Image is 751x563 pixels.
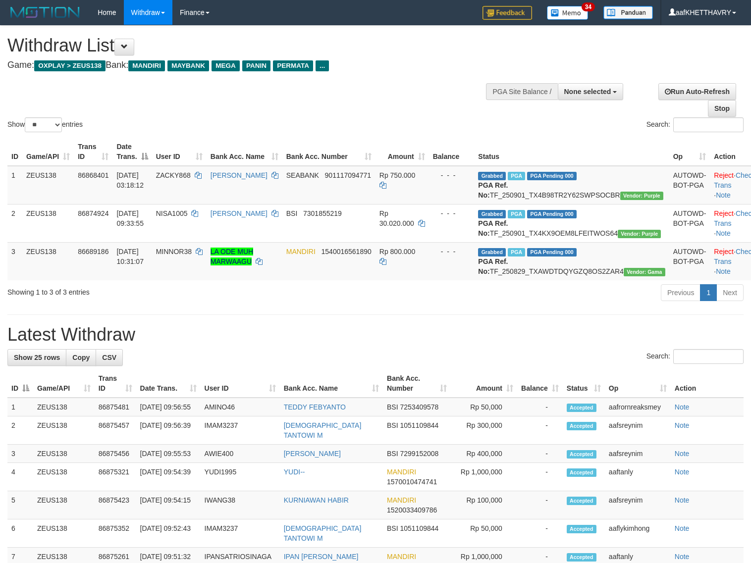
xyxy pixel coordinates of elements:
[517,416,563,445] td: -
[95,416,136,445] td: 86875457
[474,242,669,280] td: TF_250829_TXAWDTDQYGZQ8OS2ZAR4
[34,60,106,71] span: OXPLAY > ZEUS138
[78,209,108,217] span: 86874924
[400,450,439,458] span: Copy 7299152008 to clipboard
[96,349,123,366] a: CSV
[22,204,74,242] td: ZEUS138
[211,248,253,265] a: LA ODE MUH MARWAAGU
[661,284,700,301] a: Previous
[286,248,316,256] span: MANDIRI
[33,369,95,398] th: Game/API: activate to sort column ascending
[7,491,33,519] td: 5
[567,450,596,459] span: Accepted
[605,416,671,445] td: aafsreynim
[167,60,209,71] span: MAYBANK
[212,60,240,71] span: MEGA
[33,416,95,445] td: ZEUS138
[478,172,506,180] span: Grabbed
[25,117,62,132] select: Showentries
[567,553,596,562] span: Accepted
[7,325,744,345] h1: Latest Withdraw
[675,553,690,561] a: Note
[605,445,671,463] td: aafsreynim
[375,138,429,166] th: Amount: activate to sort column ascending
[508,210,525,218] span: Marked by aafseijuro
[78,248,108,256] span: 86689186
[379,171,415,179] span: Rp 750.000
[387,478,437,486] span: Copy 1570010474741 to clipboard
[673,117,744,132] input: Search:
[567,422,596,430] span: Accepted
[7,463,33,491] td: 4
[284,496,349,504] a: KURNIAWAN HABIR
[671,369,744,398] th: Action
[22,166,74,205] td: ZEUS138
[136,491,201,519] td: [DATE] 09:54:15
[618,230,661,238] span: Vendor URL: https://trx4.1velocity.biz
[478,181,508,199] b: PGA Ref. No:
[620,192,663,200] span: Vendor URL: https://trx4.1velocity.biz
[716,191,731,199] a: Note
[673,349,744,364] input: Search:
[387,496,416,504] span: MANDIRI
[451,445,517,463] td: Rp 400,000
[7,138,22,166] th: ID
[7,416,33,445] td: 2
[669,204,710,242] td: AUTOWD-BOT-PGA
[675,403,690,411] a: Note
[669,166,710,205] td: AUTOWD-BOT-PGA
[242,60,270,71] span: PANIN
[387,450,398,458] span: BSI
[700,284,717,301] a: 1
[527,172,577,180] span: PGA Pending
[547,6,589,20] img: Button%20Memo.svg
[567,404,596,412] span: Accepted
[669,242,710,280] td: AUTOWD-BOT-PGA
[33,519,95,548] td: ZEUS138
[624,268,665,276] span: Vendor URL: https://trx31.1velocity.biz
[433,170,471,180] div: - - -
[675,496,690,504] a: Note
[564,88,611,96] span: None selected
[429,138,475,166] th: Balance
[112,138,152,166] th: Date Trans.: activate to sort column descending
[716,229,731,237] a: Note
[207,138,282,166] th: Bank Acc. Name: activate to sort column ascending
[387,506,437,514] span: Copy 1520033409786 to clipboard
[379,209,414,227] span: Rp 30.020.000
[605,463,671,491] td: aaftanly
[7,519,33,548] td: 6
[136,398,201,416] td: [DATE] 09:56:55
[517,491,563,519] td: -
[474,138,669,166] th: Status
[95,491,136,519] td: 86875423
[7,369,33,398] th: ID: activate to sort column descending
[201,445,280,463] td: AWIE400
[102,354,116,361] span: CSV
[451,398,517,416] td: Rp 50,000
[675,524,690,532] a: Note
[72,354,90,361] span: Copy
[95,519,136,548] td: 86875352
[483,6,532,20] img: Feedback.jpg
[486,83,557,100] div: PGA Site Balance /
[7,242,22,280] td: 3
[7,349,66,366] a: Show 25 rows
[95,369,136,398] th: Trans ID: activate to sort column ascending
[33,491,95,519] td: ZEUS138
[128,60,165,71] span: MANDIRI
[66,349,96,366] a: Copy
[716,267,731,275] a: Note
[708,100,736,117] a: Stop
[517,398,563,416] td: -
[527,210,577,218] span: PGA Pending
[517,369,563,398] th: Balance: activate to sort column ascending
[201,416,280,445] td: IMAM3237
[201,398,280,416] td: AMINO46
[136,463,201,491] td: [DATE] 09:54:39
[201,519,280,548] td: IMAM3237
[508,248,525,256] span: Marked by aafkaynarin
[14,354,60,361] span: Show 25 rows
[201,463,280,491] td: YUDI1995
[451,369,517,398] th: Amount: activate to sort column ascending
